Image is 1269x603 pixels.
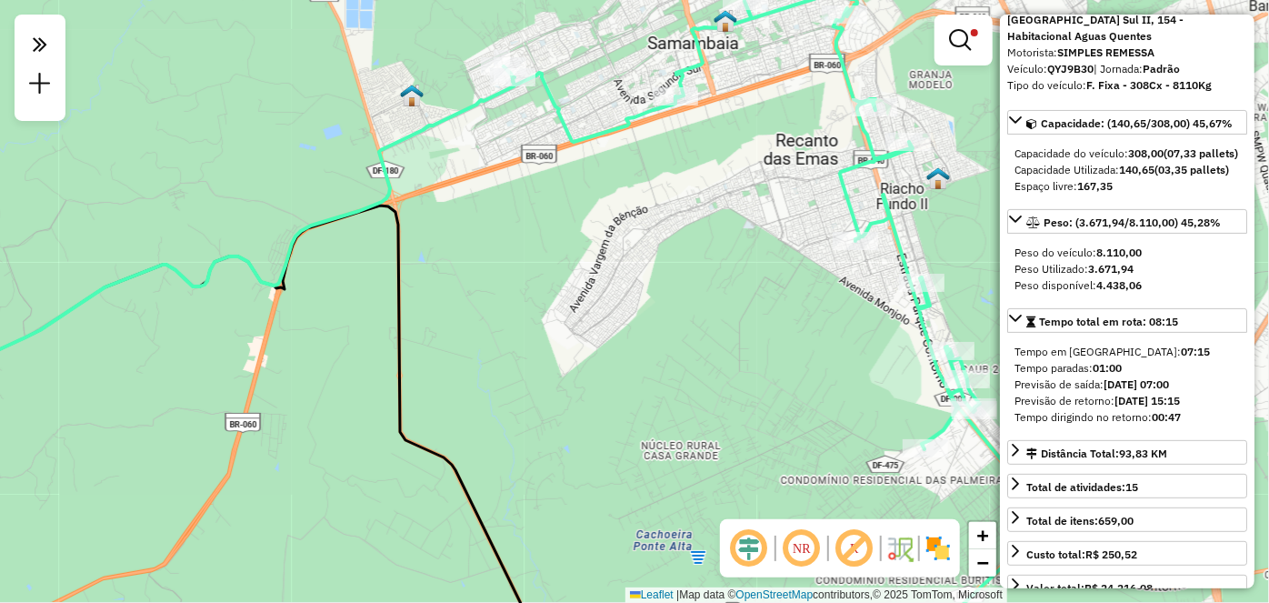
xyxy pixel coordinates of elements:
a: Distância Total:93,83 KM [1007,440,1247,465]
strong: 140,65 [1119,163,1154,176]
strong: 8.110,00 [1096,246,1142,259]
a: Exibir filtros [942,22,985,58]
div: Tempo total em rota: 08:15 [1007,337,1247,433]
div: Tempo paradas: [1014,360,1240,377]
div: Custo total: [1026,547,1137,563]
span: | [676,588,679,601]
div: Distância Total: [1026,446,1167,462]
span: Peso do veículo: [1014,246,1142,259]
strong: 167,35 [1077,179,1113,193]
div: Previsão de retorno: [1014,393,1240,409]
div: Peso Utilizado: [1014,261,1240,277]
div: Capacidade Utilizada: [1014,162,1240,178]
strong: SIMPLES REMESSA [1057,45,1154,59]
a: Capacidade: (140,65/308,00) 45,67% [1007,110,1247,135]
div: Tempo em [GEOGRAPHIC_DATA]: [1014,344,1240,360]
span: + [977,524,989,547]
img: Exibir/Ocultar setores [924,534,953,563]
div: Tipo do veículo: [1007,77,1247,94]
div: Motorista: [1007,45,1247,61]
em: Clique aqui para maximizar o painel [22,25,58,64]
span: | Jornada: [1094,62,1180,75]
span: Ocultar deslocamento [727,527,771,570]
a: Tempo total em rota: 08:15 [1007,308,1247,333]
a: Custo total:R$ 250,52 [1007,541,1247,566]
a: Total de atividades:15 [1007,474,1247,498]
strong: 308,00 [1128,146,1164,160]
span: Filtro Ativo [971,29,978,36]
a: OpenStreetMap [736,588,814,601]
strong: 07:15 [1181,345,1210,358]
img: Fluxo de ruas [885,534,914,563]
div: Capacidade: (140,65/308,00) 45,67% [1007,138,1247,202]
a: Peso: (3.671,94/8.110,00) 45,28% [1007,209,1247,234]
a: Valor total:R$ 24.216,08 [1007,575,1247,599]
span: Capacidade: (140,65/308,00) 45,67% [1041,116,1233,130]
a: Nova sessão e pesquisa [22,65,58,106]
span: Exibir rótulo [833,527,876,570]
a: Zoom out [969,549,996,577]
strong: QYJ9B30 [1047,62,1094,75]
span: Ocultar NR [780,527,824,570]
strong: [DATE] 15:15 [1114,394,1180,407]
span: 93,83 KM [1119,447,1167,460]
strong: 15 [1125,480,1138,494]
strong: 3.671,94 [1088,262,1134,276]
div: Peso: (3.671,94/8.110,00) 45,28% [1007,237,1247,301]
strong: [DATE] 07:00 [1104,377,1169,391]
div: Valor total: [1026,580,1153,597]
img: 120 UDC WCL Recanto [926,166,950,190]
a: Leaflet [630,588,674,601]
a: Zoom in [969,522,996,549]
strong: 00:47 [1152,410,1181,424]
span: Tempo total em rota: 08:15 [1039,315,1178,328]
div: Total de itens: [1026,513,1134,529]
div: Capacidade do veículo: [1014,146,1240,162]
strong: (07,33 pallets) [1164,146,1238,160]
strong: R$ 250,52 [1085,548,1137,561]
strong: F. Fixa - 308Cx - 8110Kg [1086,78,1212,92]
strong: R$ 24.216,08 [1084,581,1153,595]
strong: 01:00 [1093,361,1122,375]
a: Total de itens:659,00 [1007,508,1247,532]
img: 118 UDC Light WCL Samambaia [714,9,737,33]
strong: (03,35 pallets) [1154,163,1229,176]
span: Total de atividades: [1026,480,1138,494]
strong: 4.438,06 [1096,278,1142,292]
div: Map data © contributors,© 2025 TomTom, Microsoft [625,588,1007,603]
span: Peso: (3.671,94/8.110,00) 45,28% [1044,216,1221,229]
strong: 659,00 [1098,514,1134,528]
div: Previsão de saída: [1014,377,1240,393]
div: Veículo: [1007,61,1247,77]
strong: Padrão [1143,62,1180,75]
span: − [977,551,989,574]
div: Peso disponível: [1014,277,1240,294]
div: Tempo dirigindo no retorno: [1014,409,1240,426]
img: 126 - UDC Light WCL Casa Samambaia Norte [400,84,424,107]
div: Espaço livre: [1014,178,1240,195]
